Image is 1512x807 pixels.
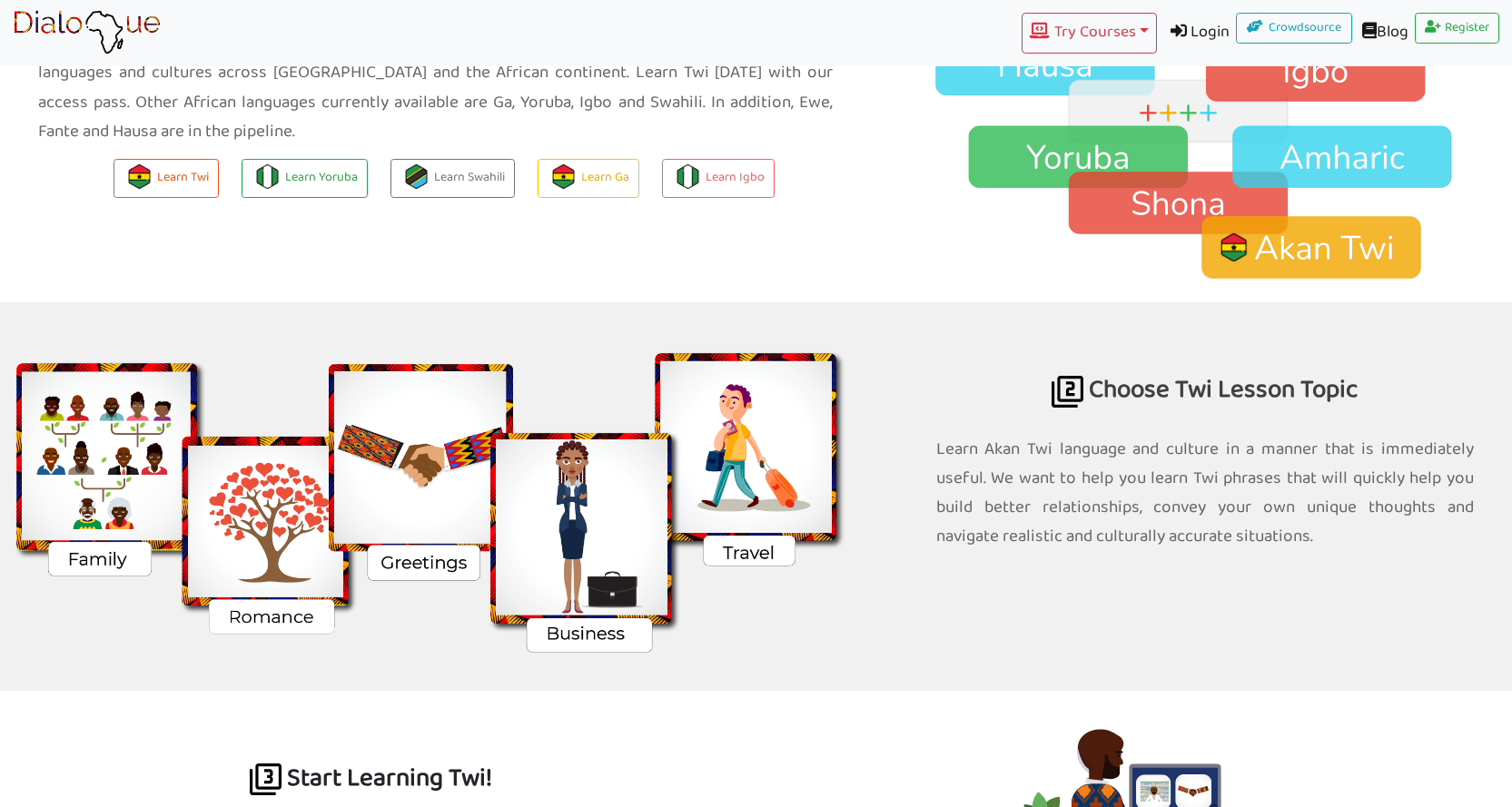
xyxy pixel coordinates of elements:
[1236,13,1352,44] a: Crowdsource
[13,10,161,55] img: learn African language platform app
[936,302,1474,425] h2: Choose Twi Lesson Topic
[404,164,429,189] img: flag-tanzania.fe228584.png
[242,159,368,198] a: Learn Yoruba
[114,159,219,198] button: Learn Twi
[662,159,775,198] a: Learn Igbo
[1157,13,1237,54] a: Login
[1415,13,1500,44] a: Register
[38,29,833,146] p: Dialogue Africa provides users with multiple options for immersion and is expanding to include th...
[538,159,639,198] a: Learn Ga
[255,164,280,189] img: flag-nigeria.710e75b6.png
[127,164,152,189] img: flag-ghana.106b55d9.png
[1052,376,1083,408] img: africa language for business travel
[1352,13,1415,54] a: Blog
[551,164,576,189] img: flag-ghana.106b55d9.png
[1022,13,1156,54] button: Try Courses
[250,763,282,795] img: learn africa
[936,435,1474,552] p: Learn Akan Twi language and culture in a manner that is immediately useful. We want to help you l...
[390,159,515,198] a: Learn Swahili
[676,164,700,189] img: flag-nigeria.710e75b6.png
